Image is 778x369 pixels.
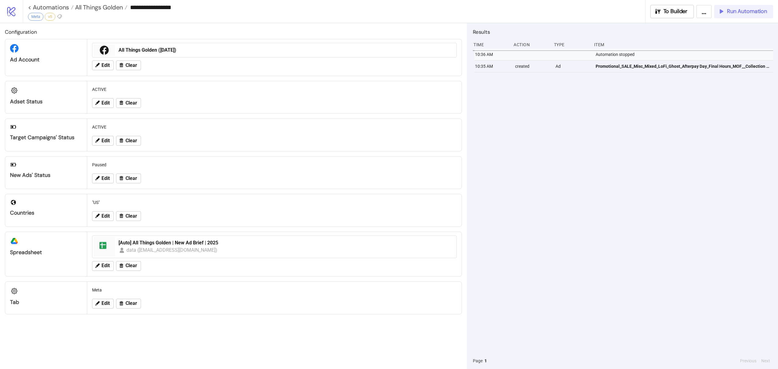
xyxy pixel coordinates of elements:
span: Edit [102,176,110,181]
a: All Things Golden [74,4,127,10]
div: Type [553,39,589,50]
a: Promotional_SALE_Misc_Mixed_LoFi_Ghost_Afterpay Day_Final Hours_MOF__Collection - Video_20250817_US [596,60,770,72]
h2: Configuration [5,28,462,36]
div: ACTIVE [90,121,459,133]
button: To Builder [650,5,694,18]
button: Edit [92,299,114,309]
button: Clear [116,299,141,309]
button: Clear [116,261,141,271]
button: Next [759,357,772,364]
div: "US" [90,197,459,208]
div: Ad Account [10,56,82,63]
div: New Ads' Status [10,172,82,179]
span: To Builder [663,8,688,15]
span: Edit [102,63,110,68]
button: Edit [92,136,114,146]
div: Time [473,39,509,50]
button: Edit [92,211,114,221]
span: Clear [126,100,137,106]
button: Clear [116,211,141,221]
div: Adset Status [10,98,82,105]
div: [Auto] All Things Golden | New Ad Brief | 2025 [119,240,453,246]
button: Previous [738,357,758,364]
div: Countries [10,209,82,216]
span: Edit [102,100,110,106]
span: Edit [102,213,110,219]
div: created [515,60,550,72]
span: Clear [126,176,137,181]
span: Clear [126,301,137,306]
button: Edit [92,60,114,70]
div: Ad [555,60,591,72]
span: All Things Golden [74,3,123,11]
span: Edit [102,301,110,306]
div: data ([EMAIL_ADDRESS][DOMAIN_NAME]) [126,246,218,254]
a: < Automations [28,4,74,10]
span: Clear [126,63,137,68]
h2: Results [473,28,773,36]
button: Run Automation [714,5,773,18]
span: Edit [102,138,110,143]
span: Edit [102,263,110,268]
div: ACTIVE [90,84,459,95]
span: Clear [126,213,137,219]
div: Action [513,39,549,50]
div: All Things Golden ([DATE]) [119,47,453,53]
button: ... [696,5,712,18]
div: Item [594,39,773,50]
button: Edit [92,98,114,108]
button: Clear [116,60,141,70]
div: Paused [90,159,459,171]
span: Page [473,357,483,364]
button: Clear [116,136,141,146]
div: 10:36 AM [474,49,510,60]
button: 1 [483,357,489,364]
div: Meta [28,13,43,21]
span: Clear [126,138,137,143]
button: Edit [92,174,114,183]
button: Clear [116,174,141,183]
button: Clear [116,98,141,108]
span: Clear [126,263,137,268]
div: Meta [90,284,459,296]
span: Promotional_SALE_Misc_Mixed_LoFi_Ghost_Afterpay Day_Final Hours_MOF__Collection - Video_20250817_US [596,63,770,70]
div: 10:35 AM [474,60,510,72]
span: Run Automation [727,8,767,15]
div: Tab [10,299,82,306]
div: v5 [45,13,55,21]
div: Spreadsheet [10,249,82,256]
div: Target Campaigns' Status [10,134,82,141]
button: Edit [92,261,114,271]
div: Automation stopped [595,49,775,60]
